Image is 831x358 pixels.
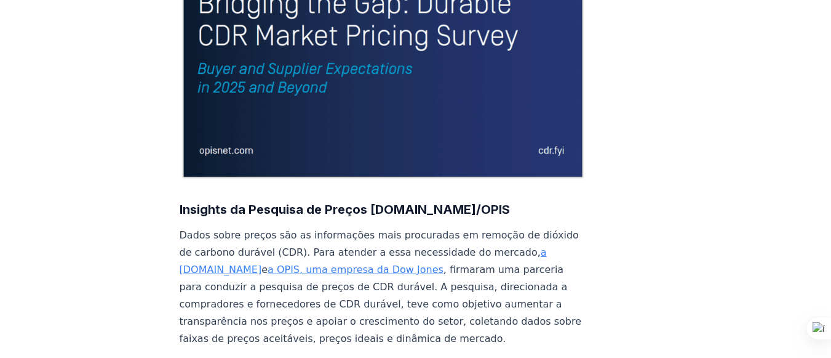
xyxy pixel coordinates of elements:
[180,202,510,217] font: Insights da Pesquisa de Preços [DOMAIN_NAME]/OPIS
[268,264,443,275] a: a OPIS, uma empresa da Dow Jones
[261,264,268,275] font: e
[180,264,581,344] font: , firmaram uma parceria para conduzir a pesquisa de preços de CDR durável. A pesquisa, direcionad...
[180,229,579,258] font: Dados sobre preços são as informações mais procuradas em remoção de dióxido de carbono durável (C...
